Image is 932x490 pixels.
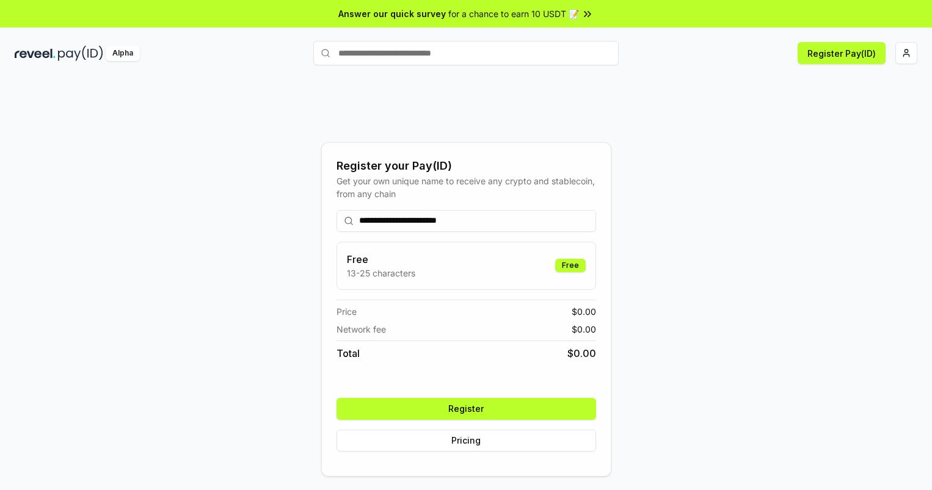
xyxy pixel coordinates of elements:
[448,7,579,20] span: for a chance to earn 10 USDT 📝
[337,430,596,452] button: Pricing
[798,42,886,64] button: Register Pay(ID)
[337,323,386,336] span: Network fee
[572,323,596,336] span: $ 0.00
[567,346,596,361] span: $ 0.00
[337,175,596,200] div: Get your own unique name to receive any crypto and stablecoin, from any chain
[337,305,357,318] span: Price
[555,259,586,272] div: Free
[347,267,415,279] p: 13-25 characters
[337,157,596,175] div: Register your Pay(ID)
[347,252,415,267] h3: Free
[338,7,446,20] span: Answer our quick survey
[337,398,596,420] button: Register
[106,46,140,61] div: Alpha
[337,346,360,361] span: Total
[58,46,103,61] img: pay_id
[572,305,596,318] span: $ 0.00
[15,46,56,61] img: reveel_dark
